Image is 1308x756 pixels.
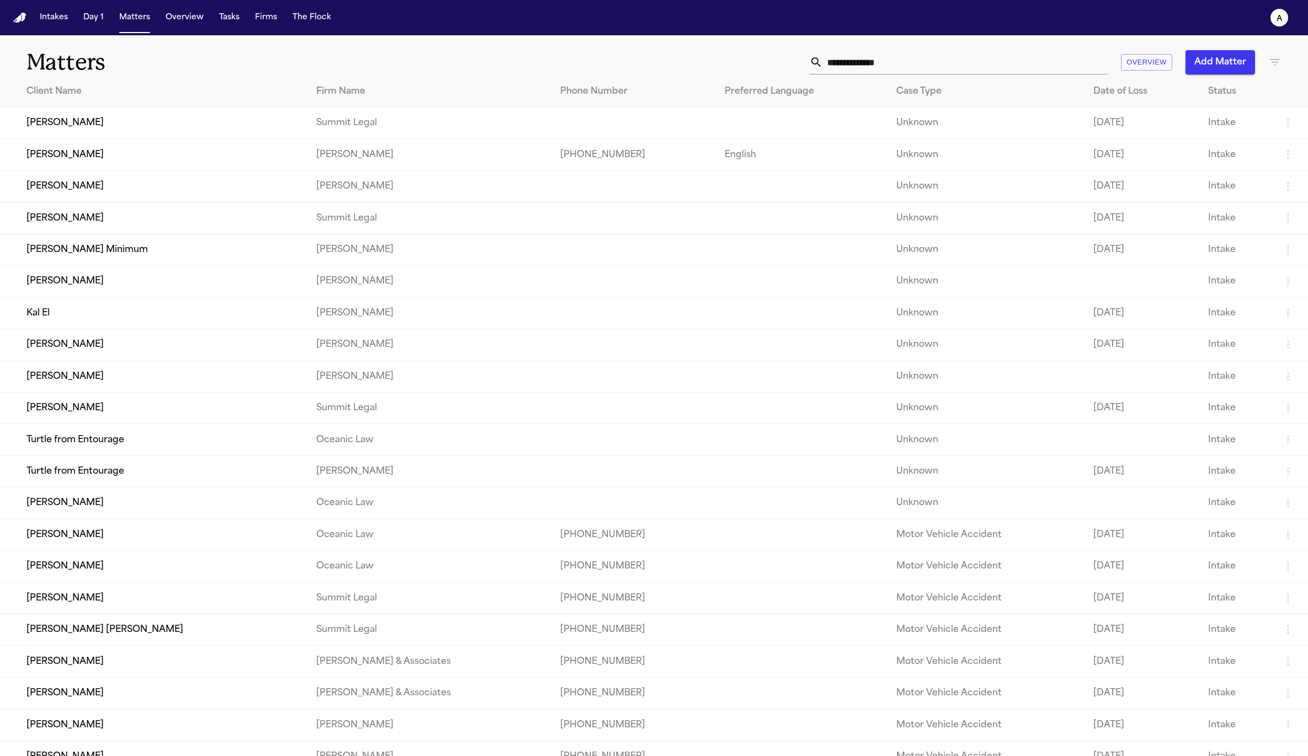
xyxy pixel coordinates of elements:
[307,297,551,329] td: [PERSON_NAME]
[1199,202,1273,234] td: Intake
[1199,614,1273,646] td: Intake
[1199,709,1273,741] td: Intake
[896,85,1076,98] div: Case Type
[1199,329,1273,361] td: Intake
[551,519,716,550] td: [PHONE_NUMBER]
[307,455,551,487] td: [PERSON_NAME]
[288,8,336,28] button: The Flock
[887,392,1084,423] td: Unknown
[887,139,1084,170] td: Unknown
[1199,487,1273,519] td: Intake
[887,234,1084,265] td: Unknown
[307,519,551,550] td: Oceanic Law
[26,49,402,76] h1: Matters
[26,85,299,98] div: Client Name
[1199,108,1273,139] td: Intake
[307,392,551,423] td: Summit Legal
[1199,424,1273,455] td: Intake
[1084,297,1199,329] td: [DATE]
[887,677,1084,709] td: Motor Vehicle Accident
[1084,646,1199,677] td: [DATE]
[307,614,551,646] td: Summit Legal
[1199,234,1273,265] td: Intake
[887,170,1084,202] td: Unknown
[307,646,551,677] td: [PERSON_NAME] & Associates
[13,13,26,23] img: Finch Logo
[1084,234,1199,265] td: [DATE]
[307,582,551,614] td: Summit Legal
[887,108,1084,139] td: Unknown
[307,234,551,265] td: [PERSON_NAME]
[725,85,879,98] div: Preferred Language
[1084,392,1199,423] td: [DATE]
[887,646,1084,677] td: Motor Vehicle Accident
[161,8,208,28] button: Overview
[35,8,72,28] button: Intakes
[115,8,155,28] button: Matters
[887,202,1084,234] td: Unknown
[887,297,1084,329] td: Unknown
[1084,108,1199,139] td: [DATE]
[307,424,551,455] td: Oceanic Law
[215,8,244,28] a: Tasks
[887,582,1084,614] td: Motor Vehicle Accident
[307,551,551,582] td: Oceanic Law
[551,646,716,677] td: [PHONE_NUMBER]
[887,329,1084,361] td: Unknown
[251,8,281,28] button: Firms
[1199,551,1273,582] td: Intake
[1084,709,1199,741] td: [DATE]
[1199,677,1273,709] td: Intake
[1093,85,1190,98] div: Date of Loss
[307,487,551,519] td: Oceanic Law
[551,582,716,614] td: [PHONE_NUMBER]
[1199,392,1273,423] td: Intake
[1084,455,1199,487] td: [DATE]
[551,709,716,741] td: [PHONE_NUMBER]
[887,266,1084,297] td: Unknown
[307,329,551,361] td: [PERSON_NAME]
[887,614,1084,646] td: Motor Vehicle Accident
[307,170,551,202] td: [PERSON_NAME]
[551,614,716,646] td: [PHONE_NUMBER]
[1084,329,1199,361] td: [DATE]
[307,709,551,741] td: [PERSON_NAME]
[1199,170,1273,202] td: Intake
[316,85,543,98] div: Firm Name
[551,139,716,170] td: [PHONE_NUMBER]
[307,361,551,392] td: [PERSON_NAME]
[887,551,1084,582] td: Motor Vehicle Accident
[1199,582,1273,614] td: Intake
[887,455,1084,487] td: Unknown
[1084,202,1199,234] td: [DATE]
[307,266,551,297] td: [PERSON_NAME]
[1084,614,1199,646] td: [DATE]
[1121,54,1172,71] button: Overview
[1185,50,1255,74] button: Add Matter
[887,361,1084,392] td: Unknown
[307,677,551,709] td: [PERSON_NAME] & Associates
[716,139,887,170] td: English
[1199,297,1273,329] td: Intake
[551,677,716,709] td: [PHONE_NUMBER]
[307,108,551,139] td: Summit Legal
[1084,551,1199,582] td: [DATE]
[551,551,716,582] td: [PHONE_NUMBER]
[1199,519,1273,550] td: Intake
[887,709,1084,741] td: Motor Vehicle Accident
[1084,582,1199,614] td: [DATE]
[1208,85,1264,98] div: Status
[560,85,707,98] div: Phone Number
[79,8,108,28] button: Day 1
[1199,455,1273,487] td: Intake
[887,487,1084,519] td: Unknown
[1084,139,1199,170] td: [DATE]
[13,13,26,23] a: Home
[1199,266,1273,297] td: Intake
